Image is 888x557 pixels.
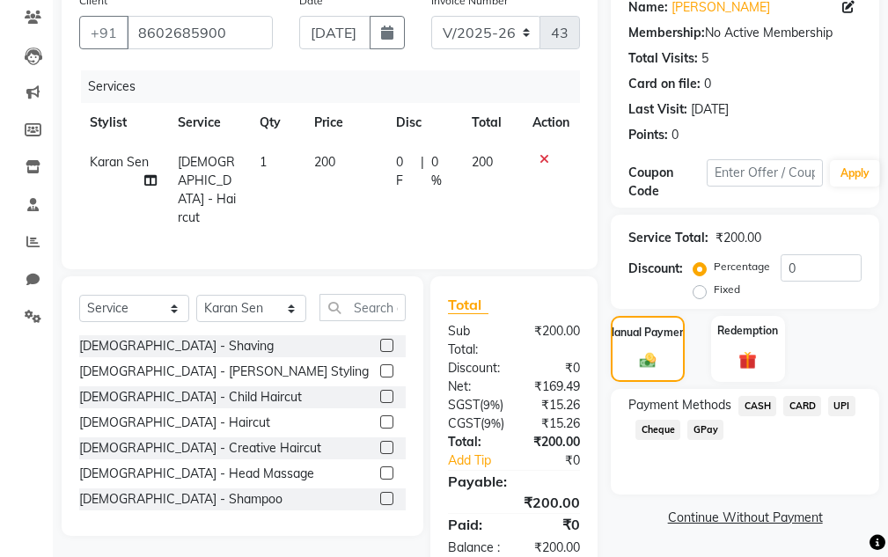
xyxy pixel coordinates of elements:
[385,103,461,143] th: Disc
[178,154,236,225] span: [DEMOGRAPHIC_DATA] - Haircut
[628,260,683,278] div: Discount:
[522,103,580,143] th: Action
[435,539,514,557] div: Balance :
[704,75,711,93] div: 0
[517,414,593,433] div: ₹15.26
[79,439,321,458] div: [DEMOGRAPHIC_DATA] - Creative Haircut
[514,377,593,396] div: ₹169.49
[435,414,517,433] div: ( )
[707,159,823,187] input: Enter Offer / Coupon Code
[635,420,680,440] span: Cheque
[448,415,481,431] span: CGST
[614,509,876,527] a: Continue Without Payment
[435,377,514,396] div: Net:
[714,282,740,297] label: Fixed
[79,363,369,381] div: [DEMOGRAPHIC_DATA] - [PERSON_NAME] Styling
[79,388,302,407] div: [DEMOGRAPHIC_DATA] - Child Haircut
[483,398,500,412] span: 9%
[691,100,729,119] div: [DATE]
[314,154,335,170] span: 200
[435,492,593,513] div: ₹200.00
[514,359,593,377] div: ₹0
[628,49,698,68] div: Total Visits:
[628,164,706,201] div: Coupon Code
[435,359,514,377] div: Discount:
[628,396,731,414] span: Payment Methods
[635,351,661,370] img: _cash.svg
[514,322,593,359] div: ₹200.00
[435,396,517,414] div: ( )
[435,433,514,451] div: Total:
[461,103,522,143] th: Total
[628,75,701,93] div: Card on file:
[672,126,679,144] div: 0
[472,154,493,170] span: 200
[79,16,128,49] button: +91
[79,465,314,483] div: [DEMOGRAPHIC_DATA] - Head Massage
[628,24,862,42] div: No Active Membership
[514,433,593,451] div: ₹200.00
[396,153,413,190] span: 0 F
[783,396,821,416] span: CARD
[484,416,501,430] span: 9%
[79,103,167,143] th: Stylist
[167,103,249,143] th: Service
[260,154,267,170] span: 1
[738,396,776,416] span: CASH
[127,16,273,49] input: Search by Name/Mobile/Email/Code
[716,229,761,247] div: ₹200.00
[448,296,488,314] span: Total
[517,396,593,414] div: ₹15.26
[79,490,283,509] div: [DEMOGRAPHIC_DATA] - Shampoo
[605,325,690,341] label: Manual Payment
[435,471,593,492] div: Payable:
[435,514,514,535] div: Paid:
[435,451,527,470] a: Add Tip
[448,397,480,413] span: SGST
[628,100,687,119] div: Last Visit:
[628,24,705,42] div: Membership:
[714,259,770,275] label: Percentage
[830,160,880,187] button: Apply
[79,337,274,355] div: [DEMOGRAPHIC_DATA] - Shaving
[81,70,593,103] div: Services
[828,396,855,416] span: UPI
[514,539,593,557] div: ₹200.00
[687,420,723,440] span: GPay
[717,323,778,339] label: Redemption
[319,294,406,321] input: Search or Scan
[431,153,451,190] span: 0 %
[628,126,668,144] div: Points:
[421,153,424,190] span: |
[435,322,514,359] div: Sub Total:
[527,451,593,470] div: ₹0
[90,154,149,170] span: Karan Sen
[304,103,386,143] th: Price
[733,349,762,371] img: _gift.svg
[701,49,708,68] div: 5
[628,229,708,247] div: Service Total:
[514,514,593,535] div: ₹0
[249,103,303,143] th: Qty
[79,414,270,432] div: [DEMOGRAPHIC_DATA] - Haircut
